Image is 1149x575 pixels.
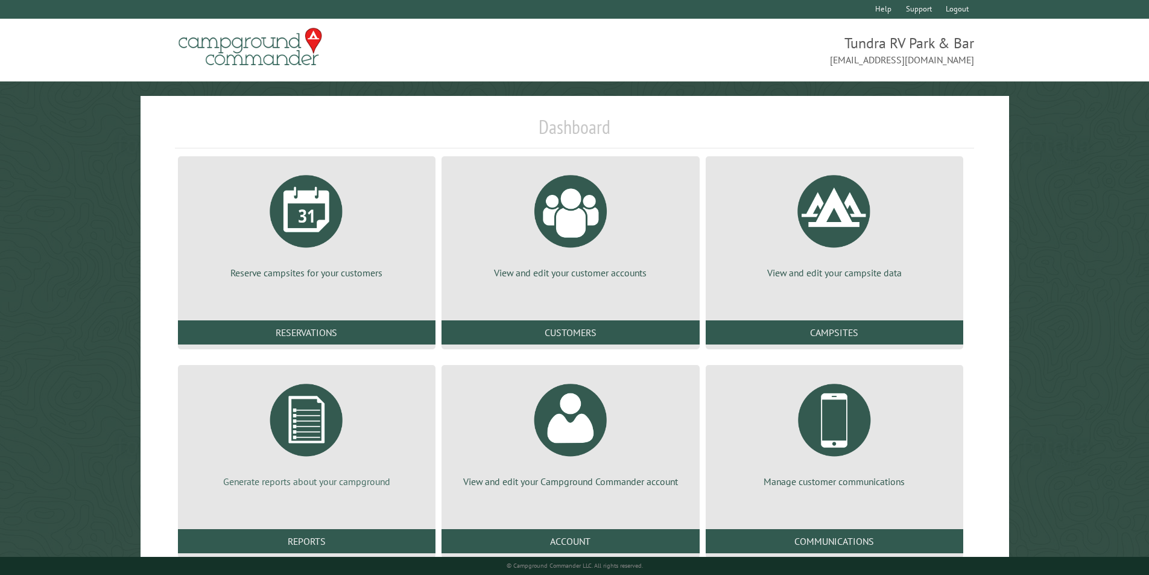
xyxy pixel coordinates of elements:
small: © Campground Commander LLC. All rights reserved. [507,562,643,570]
a: Reserve campsites for your customers [192,166,421,279]
a: View and edit your Campground Commander account [456,375,685,488]
p: View and edit your customer accounts [456,266,685,279]
span: Tundra RV Park & Bar [EMAIL_ADDRESS][DOMAIN_NAME] [575,33,975,67]
img: Campground Commander [175,24,326,71]
a: Customers [442,320,699,345]
a: Reports [178,529,435,553]
p: Manage customer communications [720,475,949,488]
p: Reserve campsites for your customers [192,266,421,279]
a: Account [442,529,699,553]
a: Communications [706,529,963,553]
a: Campsites [706,320,963,345]
p: Generate reports about your campground [192,475,421,488]
p: View and edit your Campground Commander account [456,475,685,488]
h1: Dashboard [175,115,975,148]
a: Reservations [178,320,435,345]
a: View and edit your customer accounts [456,166,685,279]
a: Manage customer communications [720,375,949,488]
a: View and edit your campsite data [720,166,949,279]
a: Generate reports about your campground [192,375,421,488]
p: View and edit your campsite data [720,266,949,279]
